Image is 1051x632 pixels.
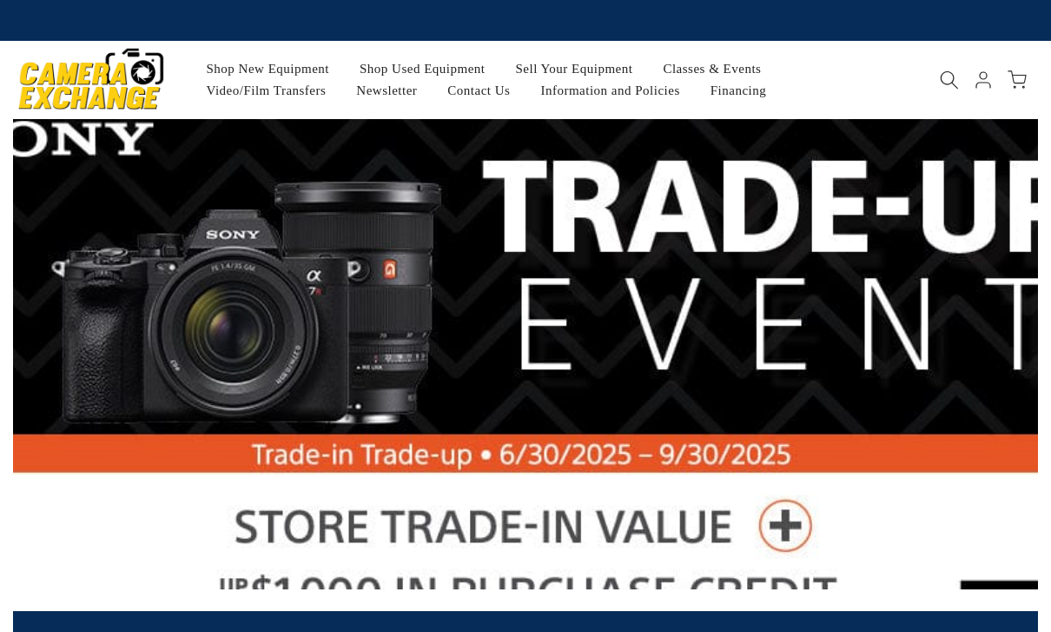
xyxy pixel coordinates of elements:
[433,80,525,102] a: Contact Us
[191,80,341,102] a: Video/Film Transfers
[695,80,782,102] a: Financing
[191,58,345,80] a: Shop New Equipment
[345,58,501,80] a: Shop Used Equipment
[648,58,777,80] a: Classes & Events
[341,80,433,102] a: Newsletter
[525,80,695,102] a: Information and Policies
[500,58,648,80] a: Sell Your Equipment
